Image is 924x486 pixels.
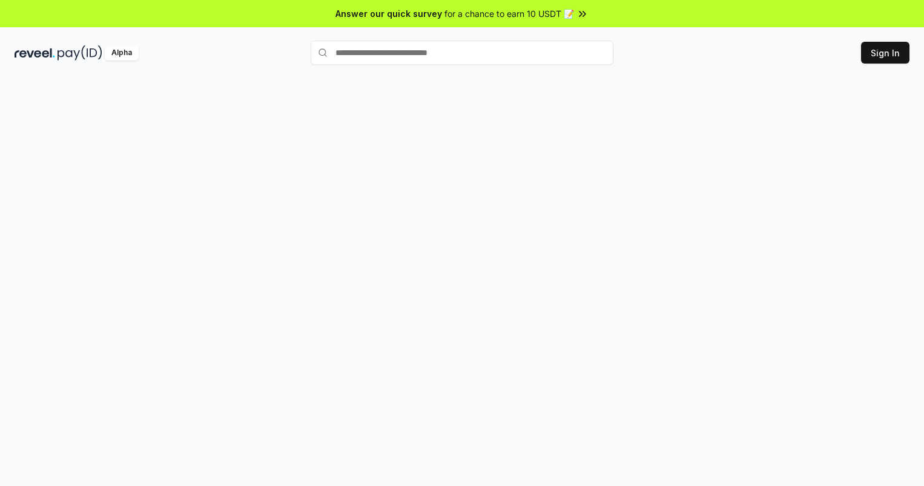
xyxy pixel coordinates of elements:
span: Answer our quick survey [335,7,442,20]
img: pay_id [58,45,102,61]
div: Alpha [105,45,139,61]
button: Sign In [861,42,909,64]
span: for a chance to earn 10 USDT 📝 [444,7,574,20]
img: reveel_dark [15,45,55,61]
